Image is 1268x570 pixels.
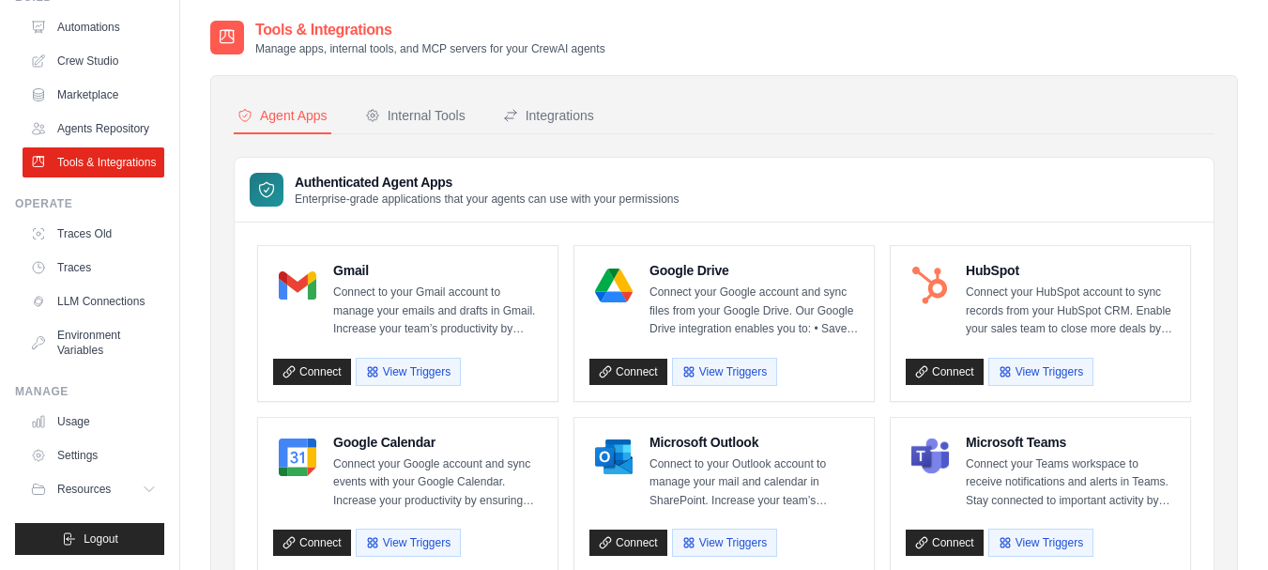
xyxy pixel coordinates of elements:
[255,19,605,41] h2: Tools & Integrations
[503,106,594,125] div: Integrations
[649,284,859,339] p: Connect your Google account and sync files from your Google Drive. Our Google Drive integration e...
[595,439,633,476] img: Microsoft Outlook Logo
[23,407,164,437] a: Usage
[255,41,605,56] p: Manage apps, internal tools, and MCP servers for your CrewAI agents
[15,384,164,399] div: Manage
[966,284,1175,339] p: Connect your HubSpot account to sync records from your HubSpot CRM. Enable your sales team to clo...
[595,267,633,304] img: Google Drive Logo
[911,267,949,304] img: HubSpot Logo
[988,529,1093,557] button: View Triggers
[356,358,461,386] button: View Triggers
[23,114,164,144] a: Agents Repository
[23,147,164,177] a: Tools & Integrations
[333,455,542,511] p: Connect your Google account and sync events with your Google Calendar. Increase your productivity...
[589,359,667,385] a: Connect
[23,474,164,504] button: Resources
[23,46,164,76] a: Crew Studio
[906,359,984,385] a: Connect
[23,440,164,470] a: Settings
[672,358,777,386] button: View Triggers
[333,261,542,280] h4: Gmail
[911,439,949,476] img: Microsoft Teams Logo
[57,482,111,497] span: Resources
[279,439,316,476] img: Google Calendar Logo
[15,196,164,211] div: Operate
[23,286,164,316] a: LLM Connections
[23,320,164,365] a: Environment Variables
[672,529,777,557] button: View Triggers
[15,523,164,555] button: Logout
[589,530,667,556] a: Connect
[356,529,461,557] button: View Triggers
[295,173,680,192] h3: Authenticated Agent Apps
[966,261,1175,280] h4: HubSpot
[84,531,118,547] span: Logout
[273,530,351,556] a: Connect
[966,455,1175,511] p: Connect your Teams workspace to receive notifications and alerts in Teams. Stay connected to impo...
[23,80,164,110] a: Marketplace
[988,358,1093,386] button: View Triggers
[499,99,598,134] button: Integrations
[966,433,1175,452] h4: Microsoft Teams
[273,359,351,385] a: Connect
[649,261,859,280] h4: Google Drive
[279,267,316,304] img: Gmail Logo
[649,455,859,511] p: Connect to your Outlook account to manage your mail and calendar in SharePoint. Increase your tea...
[333,433,542,452] h4: Google Calendar
[365,106,466,125] div: Internal Tools
[295,192,680,207] p: Enterprise-grade applications that your agents can use with your permissions
[361,99,469,134] button: Internal Tools
[23,219,164,249] a: Traces Old
[906,530,984,556] a: Connect
[23,12,164,42] a: Automations
[649,433,859,452] h4: Microsoft Outlook
[333,284,542,339] p: Connect to your Gmail account to manage your emails and drafts in Gmail. Increase your team’s pro...
[237,106,328,125] div: Agent Apps
[23,253,164,283] a: Traces
[234,99,331,134] button: Agent Apps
